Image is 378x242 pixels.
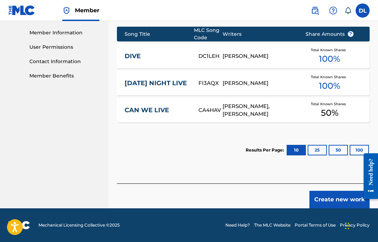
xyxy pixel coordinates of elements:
[358,147,378,205] iframe: Resource Center
[29,43,100,51] a: User Permissions
[254,222,290,228] a: The MLC Website
[329,145,348,155] button: 50
[125,106,189,114] a: CAN WE LIVE
[198,106,223,114] div: CA4HAV
[223,102,295,118] div: [PERSON_NAME], [PERSON_NAME]
[29,72,100,80] a: Member Benefits
[194,27,223,41] div: MLC Song Code
[340,222,370,228] a: Privacy Policy
[287,145,306,155] button: 10
[345,215,349,236] div: Drag
[348,31,353,37] span: ?
[125,31,194,38] div: Song Title
[343,208,378,242] iframe: Chat Widget
[311,6,319,15] img: search
[309,191,370,208] button: Create new work
[311,101,349,107] span: Total Known Shares
[356,4,370,18] div: User Menu
[308,4,322,18] a: Public Search
[225,222,250,228] a: Need Help?
[29,29,100,36] a: Member Information
[319,53,340,65] span: 100 %
[8,5,35,15] img: MLC Logo
[125,52,189,60] a: DIVE
[329,6,337,15] img: help
[326,4,340,18] div: Help
[306,31,354,38] span: Share Amounts
[75,6,99,14] span: Member
[38,222,120,228] span: Mechanical Licensing Collective © 2025
[319,80,340,92] span: 100 %
[246,147,286,153] p: Results Per Page:
[8,221,30,229] img: logo
[198,52,223,60] div: DC1LEH
[223,31,295,38] div: Writers
[311,74,349,80] span: Total Known Shares
[125,79,189,87] a: [DATE] NIGHT LIVE
[223,52,295,60] div: [PERSON_NAME]
[344,7,351,14] div: Notifications
[62,6,71,15] img: Top Rightsholder
[223,79,295,87] div: [PERSON_NAME]
[321,107,338,119] span: 50 %
[198,79,223,87] div: FI3AQX
[29,58,100,65] a: Contact Information
[295,222,336,228] a: Portal Terms of Use
[350,145,369,155] button: 100
[308,145,327,155] button: 25
[311,47,349,53] span: Total Known Shares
